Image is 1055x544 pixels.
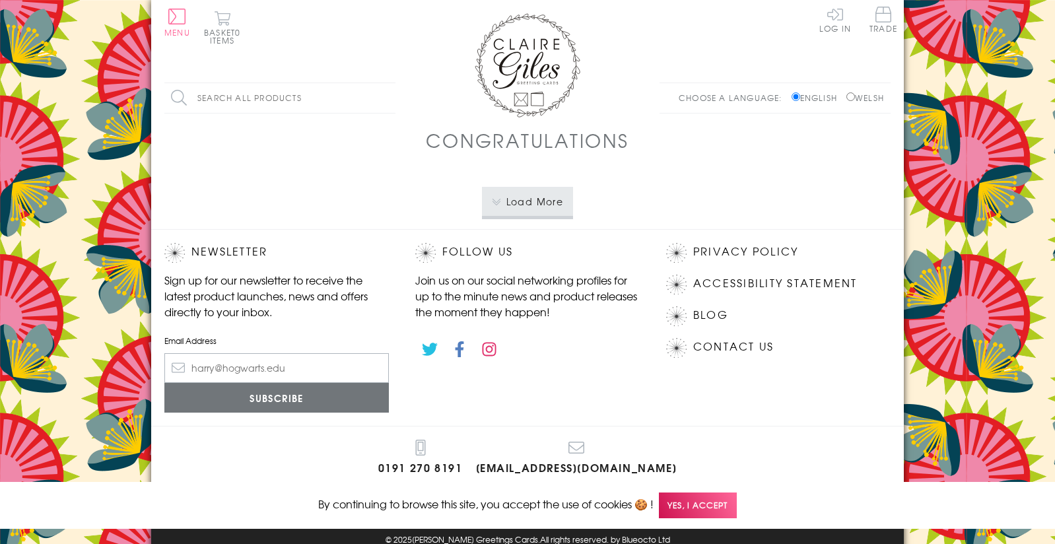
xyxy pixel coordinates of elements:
[210,26,240,46] span: 0 items
[869,7,897,35] a: Trade
[204,11,240,44] button: Basket0 items
[164,272,389,320] p: Sign up for our newsletter to receive the latest product launches, news and offers directly to yo...
[846,92,855,101] input: Welsh
[792,92,800,101] input: English
[693,306,728,324] a: Blog
[679,92,789,104] p: Choose a language:
[659,493,737,518] span: Yes, I accept
[164,243,389,263] h2: Newsletter
[164,353,389,383] input: harry@hogwarts.edu
[869,7,897,32] span: Trade
[792,92,844,104] label: English
[693,243,798,261] a: Privacy Policy
[382,83,395,113] input: Search
[476,440,677,477] a: [EMAIL_ADDRESS][DOMAIN_NAME]
[164,9,190,36] button: Menu
[693,275,858,292] a: Accessibility Statement
[164,26,190,38] span: Menu
[846,92,884,104] label: Welsh
[164,83,395,113] input: Search all products
[693,338,774,356] a: Contact Us
[482,187,574,216] button: Load More
[378,440,463,477] a: 0191 270 8191
[164,383,389,413] input: Subscribe
[415,243,640,263] h2: Follow Us
[426,127,629,154] h1: Congratulations
[164,335,389,347] label: Email Address
[475,13,580,118] img: Claire Giles Greetings Cards
[819,7,851,32] a: Log In
[415,272,640,320] p: Join us on our social networking profiles for up to the minute news and product releases the mome...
